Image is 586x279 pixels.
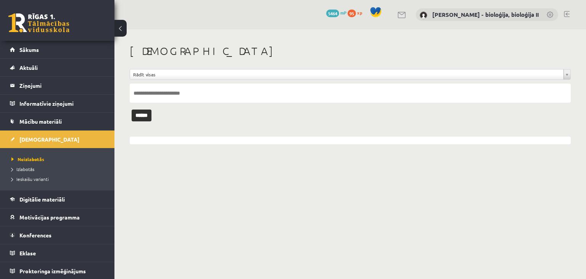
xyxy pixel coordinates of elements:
span: Digitālie materiāli [19,196,65,203]
span: Eklase [19,250,36,256]
a: Izlabotās [11,166,107,173]
a: 5464 mP [326,10,346,16]
span: Mācību materiāli [19,118,62,125]
span: [DEMOGRAPHIC_DATA] [19,136,79,143]
a: Informatīvie ziņojumi [10,95,105,112]
a: Eklase [10,244,105,262]
a: Konferences [10,226,105,244]
a: Rīgas 1. Tālmācības vidusskola [8,13,69,32]
a: Aktuāli [10,59,105,76]
img: Elza Saulīte - bioloģija, bioloģija II [420,11,427,19]
span: Izlabotās [11,166,34,172]
a: Ieskaišu varianti [11,176,107,182]
span: Ieskaišu varianti [11,176,49,182]
a: Sākums [10,41,105,58]
h1: [DEMOGRAPHIC_DATA] [130,45,571,58]
a: Neizlabotās [11,156,107,163]
span: Rādīt visas [133,69,560,79]
a: [DEMOGRAPHIC_DATA] [10,131,105,148]
span: 5464 [326,10,339,17]
span: Neizlabotās [11,156,44,162]
span: Proktoringa izmēģinājums [19,268,86,274]
a: Motivācijas programma [10,208,105,226]
span: Konferences [19,232,52,239]
a: Ziņojumi [10,77,105,94]
a: Mācību materiāli [10,113,105,130]
a: Rādīt visas [130,69,570,79]
span: Motivācijas programma [19,214,80,221]
a: [PERSON_NAME] - bioloģija, bioloģija II [432,11,539,18]
legend: Informatīvie ziņojumi [19,95,105,112]
span: xp [357,10,362,16]
span: mP [340,10,346,16]
legend: Ziņojumi [19,77,105,94]
span: Sākums [19,46,39,53]
span: 95 [348,10,356,17]
a: 95 xp [348,10,366,16]
a: Digitālie materiāli [10,190,105,208]
span: Aktuāli [19,64,38,71]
